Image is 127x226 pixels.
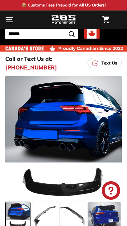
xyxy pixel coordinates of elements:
[22,2,106,8] p: 📦 Customs Fees Prepaid for All US Orders!
[5,55,52,63] p: Call or Text Us at:
[5,63,57,72] a: [PHONE_NUMBER]
[100,181,122,201] inbox-online-store-chat: Shopify online store chat
[101,60,117,66] p: Text Us
[88,58,122,68] a: Text Us
[99,11,113,28] a: Cart
[5,29,78,39] input: Search
[51,15,76,25] img: Logo_285_Motorsport_areodynamics_components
